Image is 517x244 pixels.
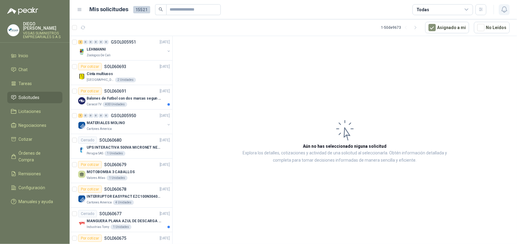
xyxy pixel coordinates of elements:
[78,122,85,129] img: Company Logo
[104,151,125,156] div: 1 Unidades
[87,47,106,52] p: LEHMANNI
[78,220,85,227] img: Company Logo
[107,176,128,180] div: 1 Unidades
[7,78,62,89] a: Tareas
[78,235,102,242] div: Por cotizar
[87,151,103,156] p: Perugia SAS
[115,77,136,82] div: 2 Unidades
[70,183,172,208] a: Por cotizarSOL060678[DATE] Company LogoINTERRUPTOR EASYPACT EZC100N3040C 40AMP 25K [PERSON_NAME]C...
[425,22,469,33] button: Asignado a mi
[7,92,62,103] a: Solicitudes
[78,137,97,144] div: Cerrado
[19,94,40,101] span: Solicitudes
[19,66,28,73] span: Chat
[87,194,162,199] p: INTERRUPTOR EASYPACT EZC100N3040C 40AMP 25K [PERSON_NAME]
[160,64,170,70] p: [DATE]
[87,225,109,229] p: Industrias Tomy
[19,136,33,143] span: Cotizar
[19,184,45,191] span: Configuración
[19,150,57,163] span: Órdenes de Compra
[160,88,170,94] p: [DATE]
[103,102,127,107] div: 400 Unidades
[99,114,103,118] div: 0
[70,134,172,159] a: CerradoSOL060680[DATE] Company LogoUPS INTERACTIVA 500VA MICRONET NEGRA MARCA: POWEST NICOMARPeru...
[78,97,85,104] img: Company Logo
[160,113,170,119] p: [DATE]
[474,22,510,33] button: No Leídos
[87,120,125,126] p: MATERIALES MOLINO
[83,40,88,44] div: 0
[87,53,111,58] p: Zoologico De Cali
[160,211,170,217] p: [DATE]
[416,6,429,13] div: Todas
[113,200,134,205] div: 4 Unidades
[233,150,456,164] p: Explora los detalles, cotizaciones y actividad de una solicitud al seleccionarla. Obtén informaci...
[111,114,136,118] p: GSOL005950
[94,40,98,44] div: 0
[78,161,102,168] div: Por cotizar
[19,108,41,115] span: Licitaciones
[19,122,47,129] span: Negociaciones
[19,52,28,59] span: Inicio
[23,22,62,30] p: DIEGO [PERSON_NAME]
[87,145,162,150] p: UPS INTERACTIVA 500VA MICRONET NEGRA MARCA: POWEST NICOMAR
[78,38,171,58] a: 2 0 0 0 0 0 GSOL005951[DATE] Company LogoLEHMANNIZoologico De Cali
[160,137,170,143] p: [DATE]
[8,25,19,36] img: Company Logo
[88,40,93,44] div: 0
[19,170,41,177] span: Remisiones
[7,182,62,193] a: Configuración
[133,6,150,13] span: 15521
[70,159,172,183] a: Por cotizarSOL060679[DATE] MOTOBOMBA 3 CABALLOSValores Atlas1 Unidades
[78,146,85,153] img: Company Logo
[87,102,101,107] p: Caracol TV
[104,40,108,44] div: 0
[104,64,126,69] p: SOL060693
[381,23,420,32] div: 1 - 50 de 9673
[87,200,112,205] p: Cartones America
[104,89,126,93] p: SOL060691
[78,186,102,193] div: Por cotizar
[7,106,62,117] a: Licitaciones
[87,71,113,77] p: Cinta multiusos
[111,225,131,229] div: 1 Unidades
[99,138,121,142] p: SOL060680
[70,85,172,110] a: Por cotizarSOL060691[DATE] Company LogoBalones de Futbol con dos marcas segun adjunto. Adjuntar c...
[78,48,85,55] img: Company Logo
[7,168,62,180] a: Remisiones
[19,80,32,87] span: Tareas
[160,39,170,45] p: [DATE]
[99,212,121,216] p: SOL060677
[78,112,171,131] a: 1 0 0 0 0 0 GSOL005950[DATE] Company LogoMATERIALES MOLINOCartones America
[90,5,128,14] h1: Mis solicitudes
[78,210,97,217] div: Cerrado
[78,40,83,44] div: 2
[87,77,114,82] p: [GEOGRAPHIC_DATA]
[7,120,62,131] a: Negociaciones
[7,7,38,15] img: Logo peakr
[7,196,62,207] a: Manuales y ayuda
[94,114,98,118] div: 0
[7,147,62,166] a: Órdenes de Compra
[19,198,53,205] span: Manuales y ayuda
[7,64,62,75] a: Chat
[104,163,126,167] p: SOL060679
[160,186,170,192] p: [DATE]
[78,195,85,203] img: Company Logo
[104,187,126,191] p: SOL060678
[104,236,126,240] p: SOL060675
[99,40,103,44] div: 0
[78,87,102,95] div: Por cotizar
[87,96,162,101] p: Balones de Futbol con dos marcas segun adjunto. Adjuntar cotizacion en su formato
[104,114,108,118] div: 0
[78,114,83,118] div: 1
[87,218,162,224] p: MANGUERA PLANA AZUL DE DESCARGA 60 PSI X 20 METROS CON UNION DE 6” MAS ABRAZADERAS METALICAS DE 6”
[7,134,62,145] a: Cotizar
[87,127,112,131] p: Cartones America
[70,208,172,232] a: CerradoSOL060677[DATE] Company LogoMANGUERA PLANA AZUL DE DESCARGA 60 PSI X 20 METROS CON UNION D...
[87,169,135,175] p: MOTOBOMBA 3 CABALLOS
[7,50,62,61] a: Inicio
[70,61,172,85] a: Por cotizarSOL060693[DATE] Company LogoCinta multiusos[GEOGRAPHIC_DATA]2 Unidades
[160,236,170,241] p: [DATE]
[78,63,102,70] div: Por cotizar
